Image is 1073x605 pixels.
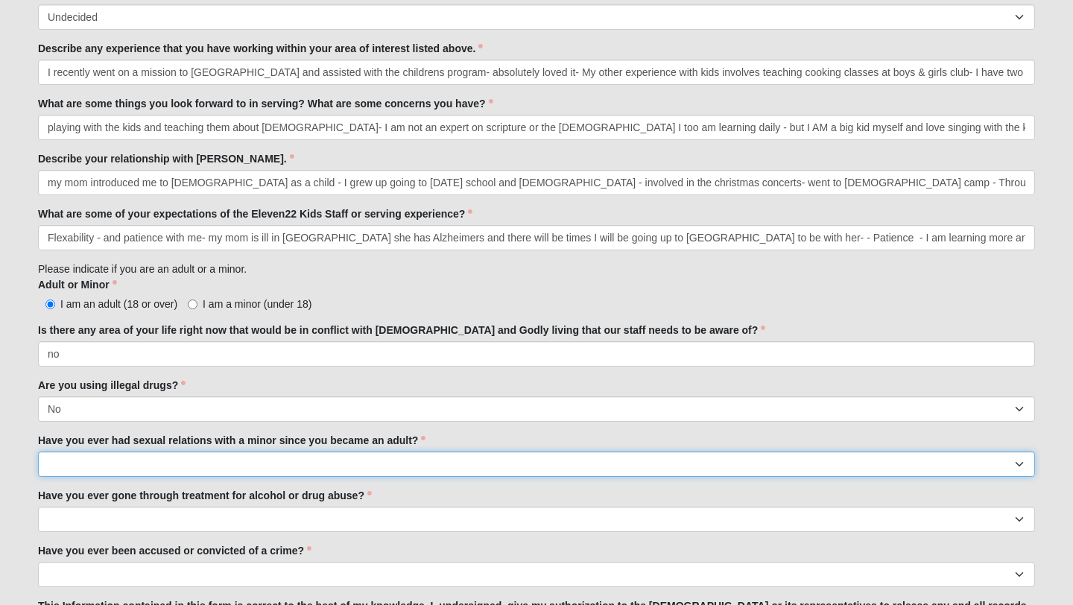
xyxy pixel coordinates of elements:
[203,298,311,310] span: I am a minor (under 18)
[38,41,483,56] label: Describe any experience that you have working within your area of interest listed above.
[38,96,493,111] label: What are some things you look forward to in serving? What are some concerns you have?
[38,543,311,558] label: Have you ever been accused or convicted of a crime?
[188,300,197,309] input: I am a minor (under 18)
[45,300,55,309] input: I am an adult (18 or over)
[38,378,186,393] label: Are you using illegal drugs?
[38,206,472,221] label: What are some of your expectations of the Eleven22 Kids Staff or serving experience?
[38,323,765,338] label: Is there any area of your life right now that would be in conflict with [DEMOGRAPHIC_DATA] and Go...
[38,433,425,448] label: Have you ever had sexual relations with a minor since you became an adult?
[38,151,294,166] label: Describe your relationship with [PERSON_NAME].
[60,298,177,310] span: I am an adult (18 or over)
[38,277,117,292] label: Adult or Minor
[38,488,372,503] label: Have you ever gone through treatment for alcohol or drug abuse?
